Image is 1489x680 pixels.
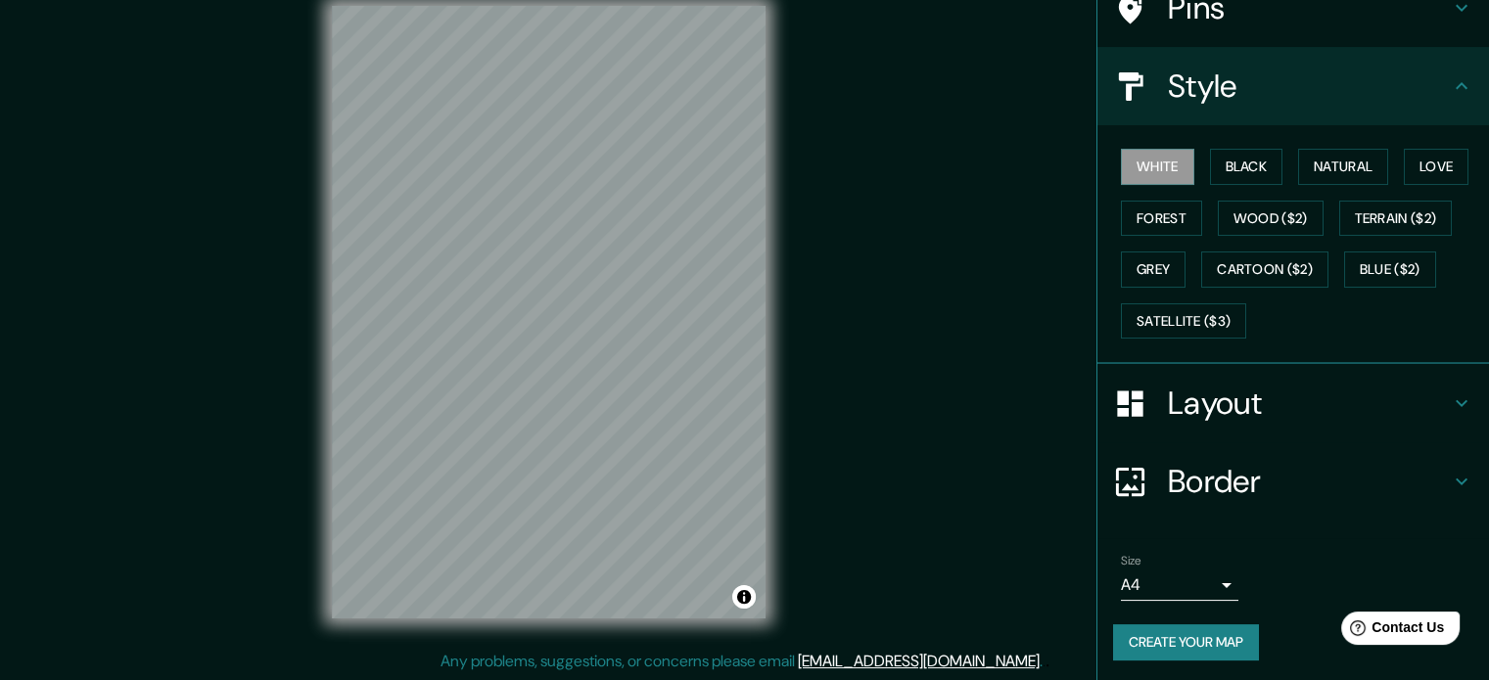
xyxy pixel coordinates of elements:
[798,651,1040,671] a: [EMAIL_ADDRESS][DOMAIN_NAME]
[1218,201,1324,237] button: Wood ($2)
[1298,149,1388,185] button: Natural
[332,6,766,618] canvas: Map
[1339,201,1453,237] button: Terrain ($2)
[1121,251,1186,288] button: Grey
[441,650,1043,673] p: Any problems, suggestions, or concerns please email .
[1121,553,1141,569] label: Size
[1168,67,1450,106] h4: Style
[1121,303,1246,340] button: Satellite ($3)
[1201,251,1328,288] button: Cartoon ($2)
[1168,462,1450,501] h4: Border
[732,585,756,609] button: Toggle attribution
[1210,149,1283,185] button: Black
[1121,201,1202,237] button: Forest
[1344,251,1436,288] button: Blue ($2)
[1404,149,1468,185] button: Love
[1121,569,1238,601] div: A4
[1097,47,1489,125] div: Style
[1121,149,1194,185] button: White
[1097,442,1489,521] div: Border
[1043,650,1046,673] div: .
[1097,364,1489,442] div: Layout
[1113,624,1259,660] button: Create your map
[1046,650,1049,673] div: .
[1168,384,1450,423] h4: Layout
[1315,604,1467,658] iframe: Help widget launcher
